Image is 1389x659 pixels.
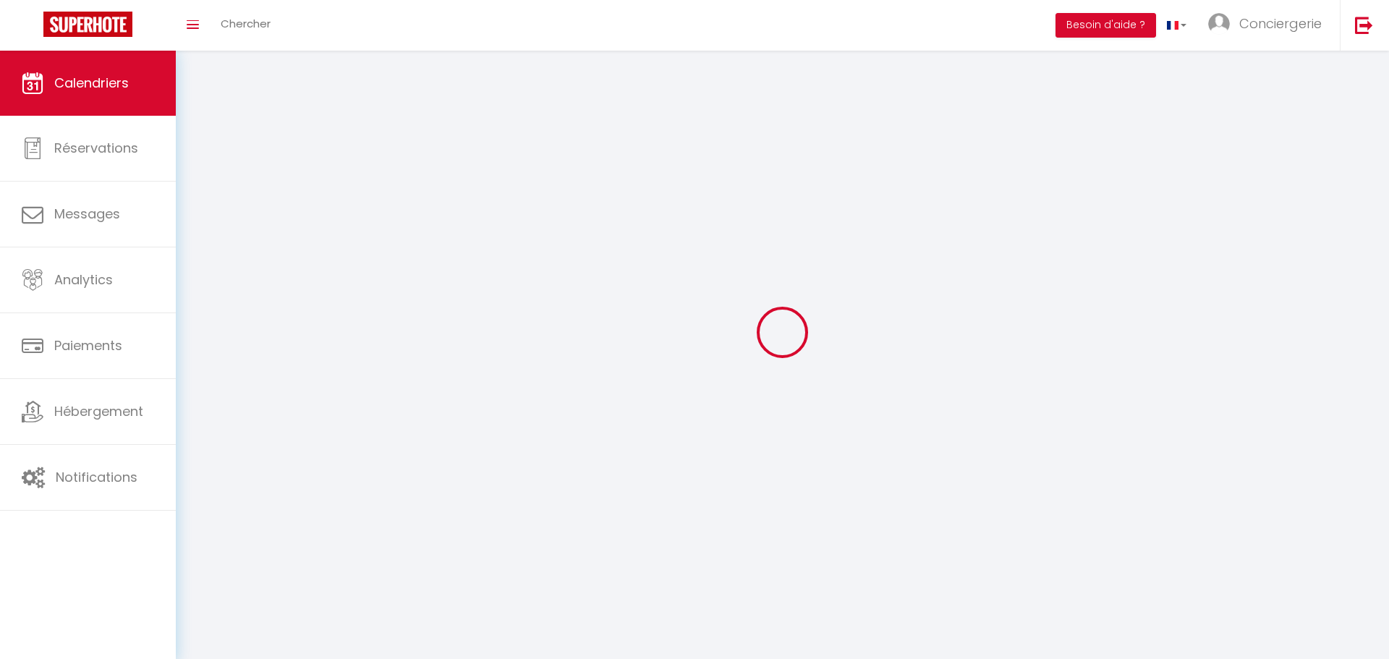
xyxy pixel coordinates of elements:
span: Chercher [221,16,271,31]
img: Super Booking [43,12,132,37]
img: logout [1355,16,1373,34]
span: Paiements [54,336,122,354]
span: Notifications [56,468,137,486]
span: Calendriers [54,74,129,92]
span: Messages [54,205,120,223]
span: Réservations [54,139,138,157]
img: ... [1208,13,1230,35]
span: Analytics [54,271,113,289]
span: Conciergerie [1239,14,1322,33]
span: Hébergement [54,402,143,420]
button: Besoin d'aide ? [1055,13,1156,38]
